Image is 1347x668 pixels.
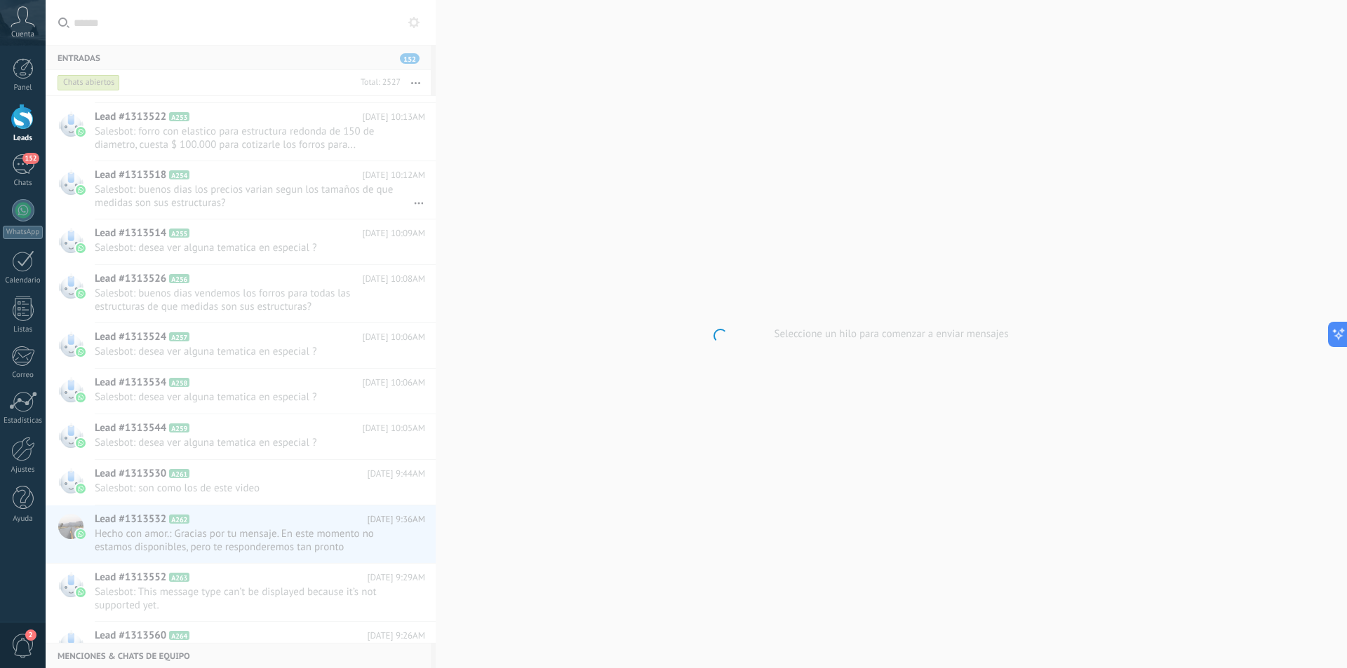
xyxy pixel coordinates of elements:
[3,276,43,285] div: Calendario
[25,629,36,641] span: 2
[3,514,43,524] div: Ayuda
[3,465,43,475] div: Ajustes
[3,371,43,380] div: Correo
[3,83,43,93] div: Panel
[3,416,43,425] div: Estadísticas
[3,179,43,188] div: Chats
[22,153,39,164] span: 152
[11,30,34,39] span: Cuenta
[3,325,43,334] div: Listas
[3,134,43,143] div: Leads
[3,226,43,239] div: WhatsApp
